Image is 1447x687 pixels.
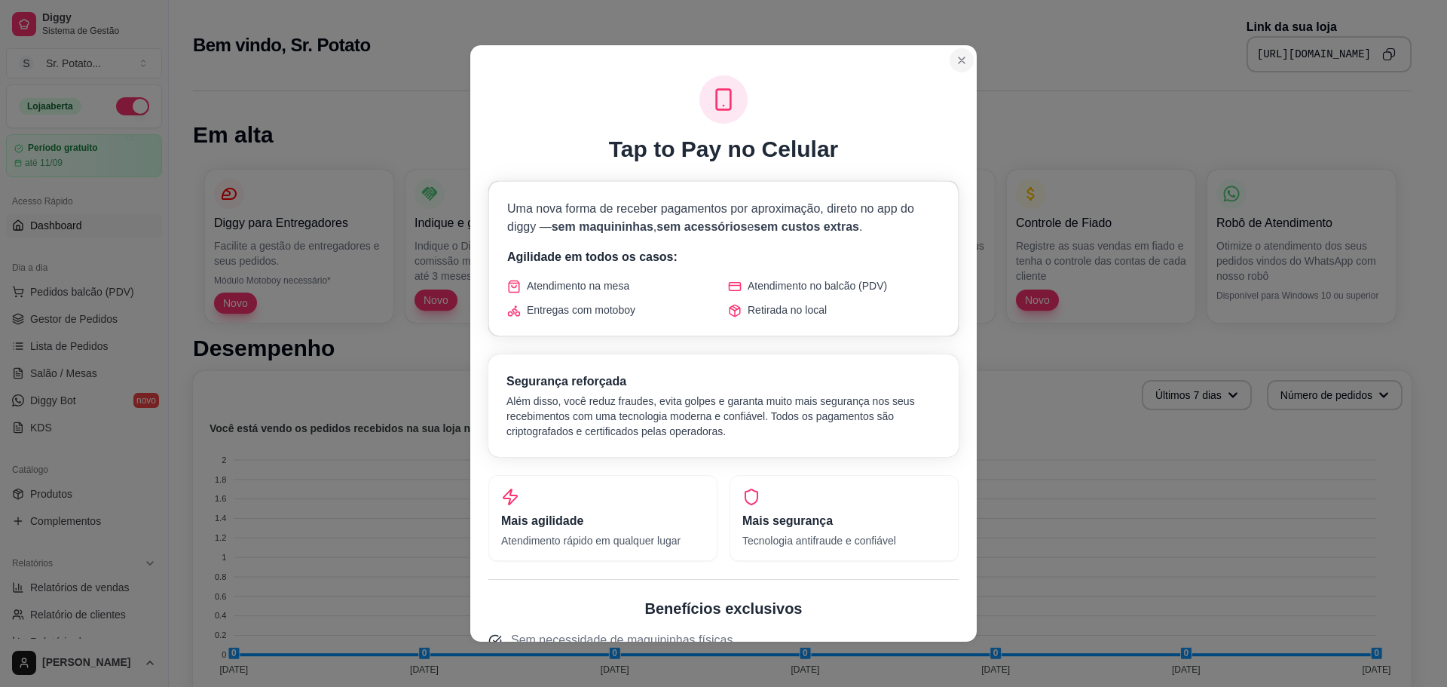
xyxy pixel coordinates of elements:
h3: Mais agilidade [501,512,705,530]
span: sem maquininhas [552,220,653,233]
h2: Benefícios exclusivos [488,598,959,619]
span: Atendimento na mesa [527,278,629,293]
p: Agilidade em todos os casos: [507,248,940,266]
p: Uma nova forma de receber pagamentos por aproximação, direto no app do diggy — , e . [507,200,940,236]
span: sem custos extras [754,220,859,233]
p: Atendimento rápido em qualquer lugar [501,533,705,548]
p: Além disso, você reduz fraudes, evita golpes e garanta muito mais segurança nos seus recebimentos... [506,394,941,439]
p: Tecnologia antifraude e confiável [742,533,946,548]
button: Close [950,48,974,72]
span: Atendimento no balcão (PDV) [748,278,887,293]
span: Retirada no local [748,302,827,317]
span: Entregas com motoboy [527,302,635,317]
h3: Segurança reforçada [506,373,941,391]
h3: Mais segurança [742,512,946,530]
span: Sem necessidade de maquininhas físicas [511,631,733,649]
h1: Tap to Pay no Celular [609,136,839,163]
span: sem acessórios [656,220,747,233]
